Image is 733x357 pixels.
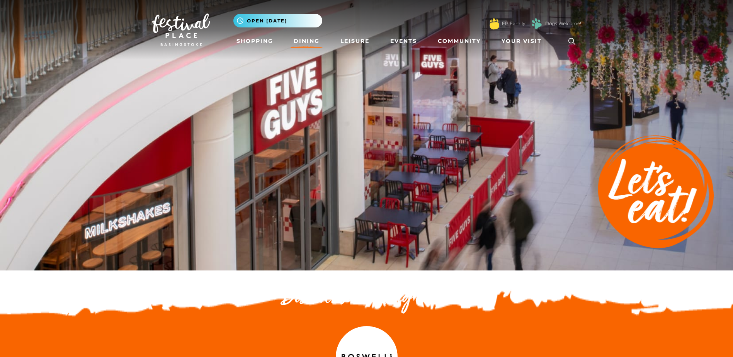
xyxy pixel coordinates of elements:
[498,34,549,48] a: Your Visit
[435,34,484,48] a: Community
[502,37,542,45] span: Your Visit
[545,20,581,27] a: Dogs Welcome!
[152,14,210,46] img: Festival Place Logo
[337,34,372,48] a: Leisure
[291,34,323,48] a: Dining
[247,17,287,24] span: Open [DATE]
[233,34,276,48] a: Shopping
[233,14,322,27] button: Open [DATE]
[387,34,420,48] a: Events
[152,286,581,311] h2: Discover something new...
[502,20,525,27] a: FP Family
